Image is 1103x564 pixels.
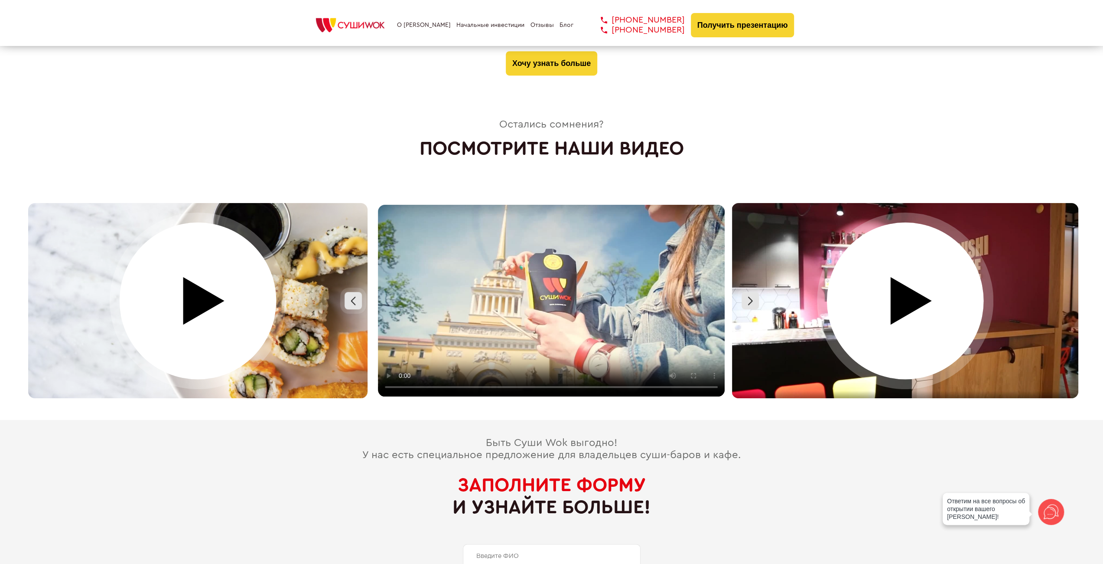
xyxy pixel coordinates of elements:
[7,119,1096,131] span: Остались сомнения?
[362,438,741,460] span: Быть Суши Wok выгодно! У нас есть специальное предложение для владельцев суши-баров и кафе.
[943,493,1029,525] div: Ответим на все вопросы об открытии вашего [PERSON_NAME]!
[530,22,554,29] a: Отзывы
[456,22,524,29] a: Начальные инвестиции
[309,16,391,35] img: СУШИWOK
[588,25,685,35] a: [PHONE_NUMBER]
[397,22,451,29] a: О [PERSON_NAME]
[458,475,646,495] span: Заполните форму
[691,13,794,37] button: Получить презентацию
[506,51,597,75] button: Хочу узнать больше
[7,474,1096,518] h2: и узнайте больше!
[560,22,573,29] a: Блог
[7,138,1096,160] h2: Посмотрите наши видео
[588,15,685,25] a: [PHONE_NUMBER]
